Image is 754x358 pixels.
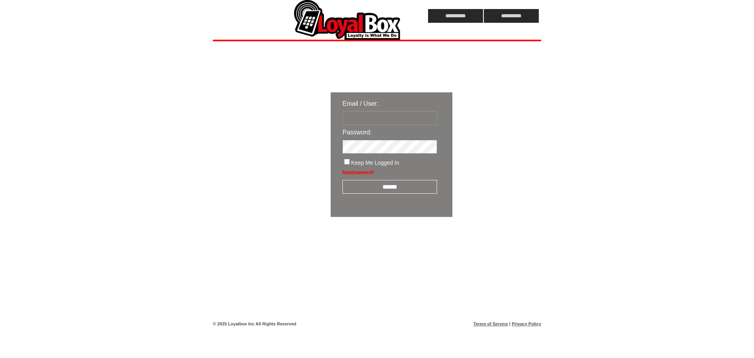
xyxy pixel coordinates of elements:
span: | [509,321,511,326]
a: Forgot password? [342,170,374,174]
span: Keep Me Logged In [351,160,399,166]
span: Email / User: [342,100,379,107]
a: Terms of Service [474,321,508,326]
a: Privacy Policy [512,321,541,326]
img: transparent.png [475,237,514,246]
span: © 2025 Loyalbox Inc All Rights Reserved [213,321,296,326]
span: Password: [342,129,372,136]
